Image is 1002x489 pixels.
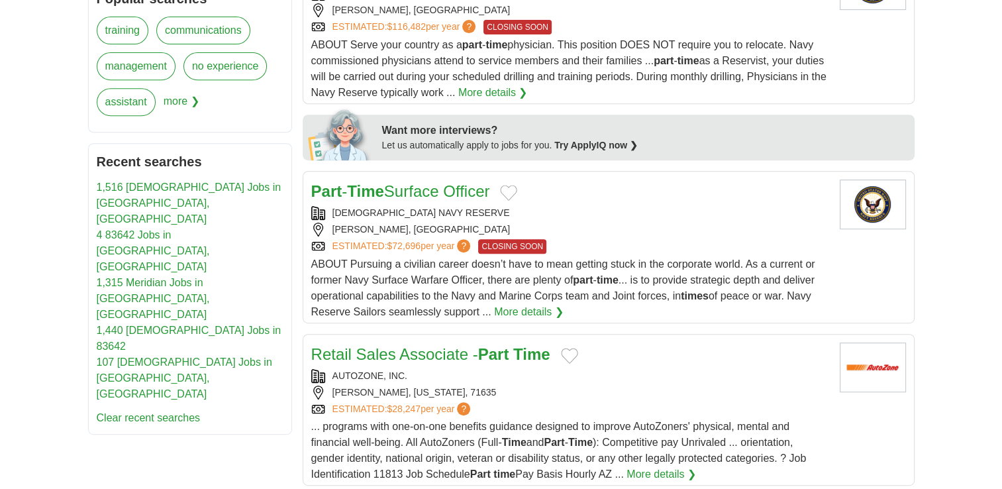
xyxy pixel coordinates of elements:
[478,345,509,363] strong: Part
[156,17,250,44] a: communications
[654,55,674,66] strong: part
[462,20,476,33] span: ?
[311,182,490,200] a: Part-TimeSurface Officer
[332,20,479,34] a: ESTIMATED:$116,482per year?
[311,421,807,480] span: ... programs with one-on-one benefits guidance designed to improve AutoZoners' physical, mental a...
[478,239,546,254] span: CLOSING SOON
[493,468,515,480] strong: time
[311,39,827,98] span: ABOUT Serve your country as a - physician. This position DOES NOT require you to relocate. Navy c...
[573,274,593,286] strong: part
[97,325,281,352] a: 1,440 [DEMOGRAPHIC_DATA] Jobs in 83642
[97,52,175,80] a: management
[554,140,638,150] a: Try ApplyIQ now ❯
[97,277,210,320] a: 1,315 Meridian Jobs in [GEOGRAPHIC_DATA], [GEOGRAPHIC_DATA]
[382,138,907,152] div: Let us automatically apply to jobs for you.
[597,274,619,286] strong: time
[332,402,474,416] a: ESTIMATED:$28,247per year?
[311,223,829,237] div: [PERSON_NAME], [GEOGRAPHIC_DATA]
[97,229,210,272] a: 4 83642 Jobs in [GEOGRAPHIC_DATA], [GEOGRAPHIC_DATA]
[311,182,342,200] strong: Part
[164,88,199,124] span: more ❯
[332,239,474,254] a: ESTIMATED:$72,696per year?
[568,437,593,448] strong: Time
[513,345,550,363] strong: Time
[626,466,696,482] a: More details ❯
[500,185,517,201] button: Add to favorite jobs
[311,3,829,17] div: [PERSON_NAME], [GEOGRAPHIC_DATA]
[308,107,372,160] img: apply-iq-scientist.png
[97,17,148,44] a: training
[387,404,421,414] span: $28,247
[561,348,578,364] button: Add to favorite jobs
[544,437,564,448] strong: Part
[382,123,907,138] div: Want more interviews?
[677,55,699,66] strong: time
[840,343,906,392] img: AutoZone logo
[494,304,564,320] a: More details ❯
[470,468,491,480] strong: Part
[485,39,507,50] strong: time
[311,386,829,400] div: [PERSON_NAME], [US_STATE], 71635
[311,258,815,317] span: ABOUT Pursuing a civilian career doesn’t have to mean getting stuck in the corporate world. As a ...
[457,239,470,252] span: ?
[332,370,407,381] a: AUTOZONE, INC.
[462,39,482,50] strong: part
[97,88,156,116] a: assistant
[97,356,272,400] a: 107 [DEMOGRAPHIC_DATA] Jobs in [GEOGRAPHIC_DATA], [GEOGRAPHIC_DATA]
[458,85,528,101] a: More details ❯
[97,152,283,172] h2: Recent searches
[347,182,384,200] strong: Time
[840,180,906,229] img: US Navy Reserve logo
[681,290,709,301] strong: times
[483,20,552,34] span: CLOSING SOON
[502,437,526,448] strong: Time
[97,412,201,423] a: Clear recent searches
[457,402,470,415] span: ?
[387,241,421,251] span: $72,696
[183,52,268,80] a: no experience
[387,21,425,32] span: $116,482
[97,182,281,225] a: 1,516 [DEMOGRAPHIC_DATA] Jobs in [GEOGRAPHIC_DATA], [GEOGRAPHIC_DATA]
[332,207,510,218] a: [DEMOGRAPHIC_DATA] NAVY RESERVE
[311,345,550,363] a: Retail Sales Associate -Part Time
